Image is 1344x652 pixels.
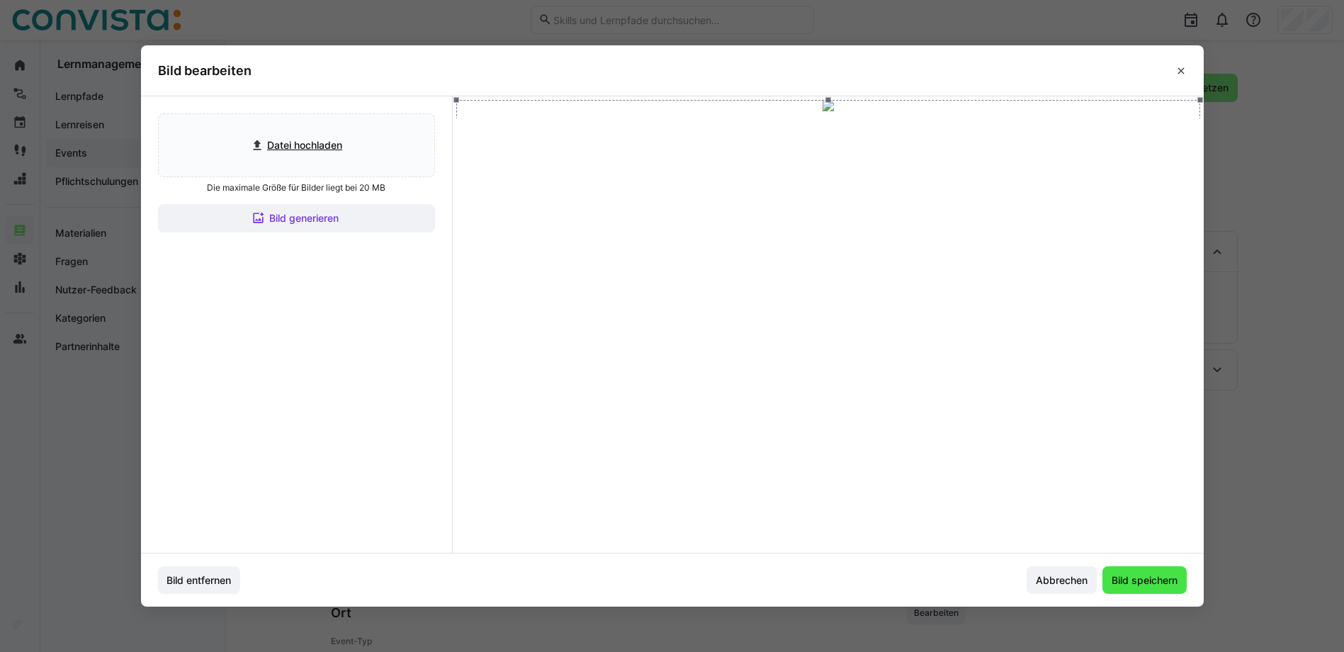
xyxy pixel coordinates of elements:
[1102,566,1187,595] button: Bild speichern
[158,62,252,79] h3: Bild bearbeiten
[1034,573,1090,588] span: Abbrechen
[164,573,233,588] span: Bild entfernen
[267,211,341,225] span: Bild generieren
[1027,566,1097,595] button: Abbrechen
[207,183,385,193] span: Die maximale Größe für Bilder liegt bei 20 MB
[158,204,435,232] button: Bild generieren
[1109,573,1180,588] span: Bild speichern
[158,566,241,595] button: Bild entfernen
